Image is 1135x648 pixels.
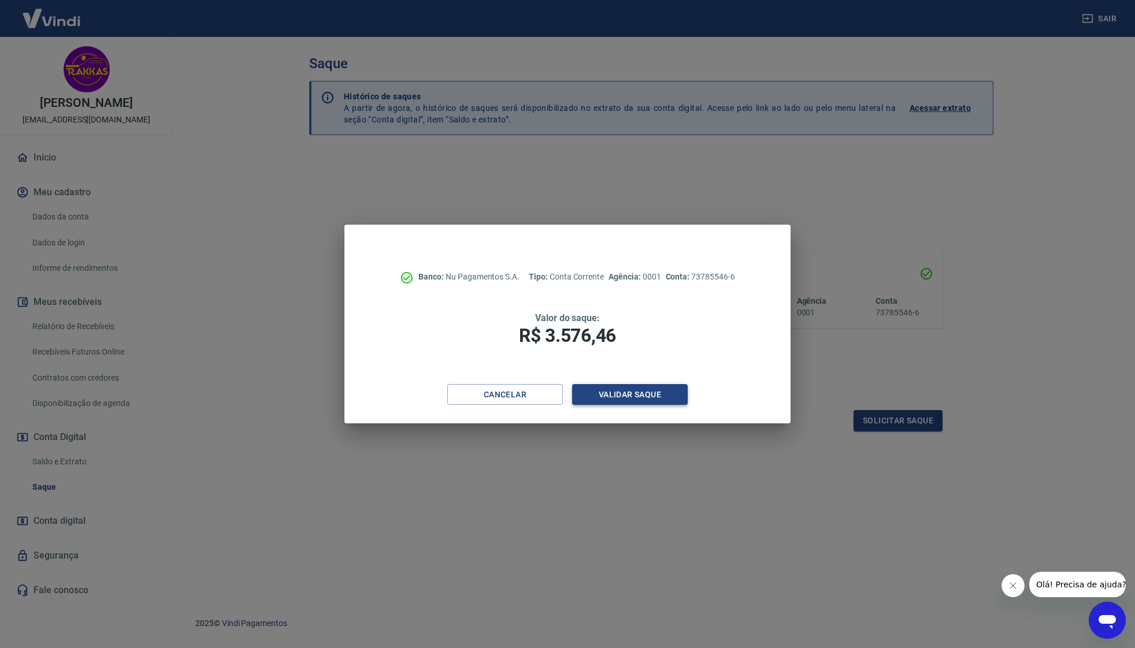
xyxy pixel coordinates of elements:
[666,271,735,283] p: 73785546-6
[1002,574,1025,597] iframe: Fechar mensagem
[519,325,616,347] span: R$ 3.576,46
[609,271,661,283] p: 0001
[418,272,446,281] span: Banco:
[7,8,97,17] span: Olá! Precisa de ajuda?
[535,312,600,323] span: Valor do saque:
[529,272,550,281] span: Tipo:
[418,271,520,283] p: Nu Pagamentos S.A.
[529,271,604,283] p: Conta Corrente
[1029,572,1126,597] iframe: Mensagem da empresa
[447,384,563,405] button: Cancelar
[1089,602,1126,639] iframe: Botão para abrir a janela de mensagens
[666,272,692,281] span: Conta:
[609,272,643,281] span: Agência:
[572,384,688,405] button: Validar saque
